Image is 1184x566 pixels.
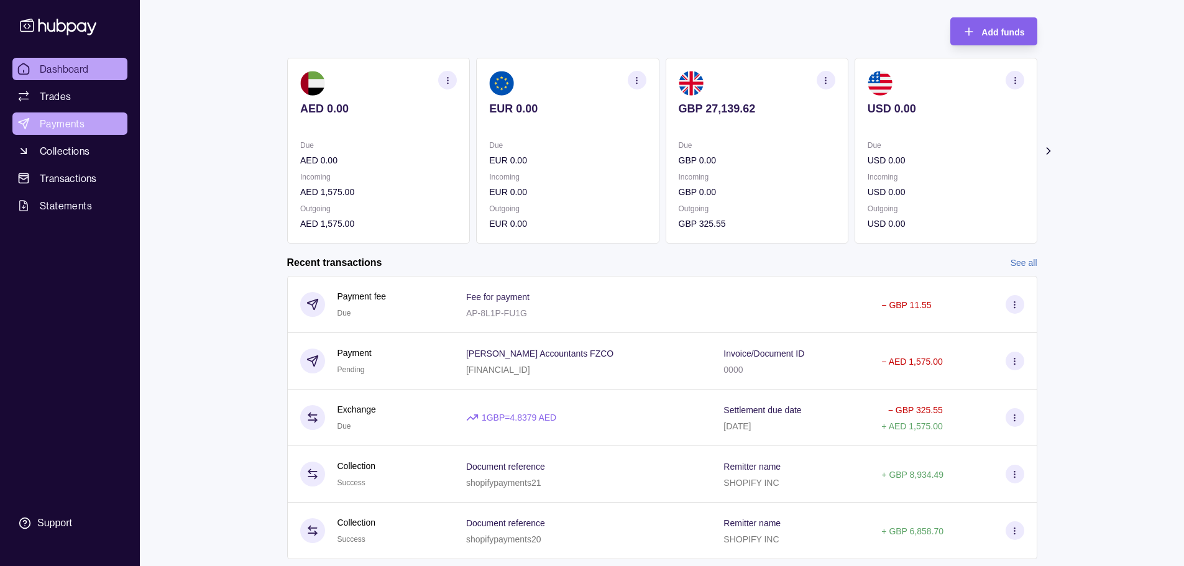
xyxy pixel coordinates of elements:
[300,170,457,184] p: Incoming
[12,140,127,162] a: Collections
[466,534,541,544] p: shopifypayments20
[482,411,556,424] p: 1 GBP = 4.8379 AED
[12,112,127,135] a: Payments
[1011,256,1037,270] a: See all
[489,202,646,216] p: Outgoing
[678,71,703,96] img: gb
[867,153,1024,167] p: USD 0.00
[40,198,92,213] span: Statements
[337,365,365,374] span: Pending
[300,139,457,152] p: Due
[678,170,835,184] p: Incoming
[466,292,530,302] p: Fee for payment
[881,526,943,536] p: + GBP 6,858.70
[287,256,382,270] h2: Recent transactions
[881,300,931,310] p: − GBP 11.55
[300,102,457,116] p: AED 0.00
[466,308,527,318] p: AP-8L1P-FU1G
[950,17,1037,45] button: Add funds
[723,478,779,488] p: SHOPIFY INC
[300,153,457,167] p: AED 0.00
[40,89,71,104] span: Trades
[489,102,646,116] p: EUR 0.00
[489,217,646,231] p: EUR 0.00
[723,518,781,528] p: Remitter name
[337,459,375,473] p: Collection
[678,102,835,116] p: GBP 27,139.62
[881,470,943,480] p: + GBP 8,934.49
[489,139,646,152] p: Due
[466,462,545,472] p: Document reference
[678,185,835,199] p: GBP 0.00
[723,421,751,431] p: [DATE]
[489,71,514,96] img: eu
[40,144,89,158] span: Collections
[867,185,1024,199] p: USD 0.00
[867,102,1024,116] p: USD 0.00
[337,422,351,431] span: Due
[12,85,127,107] a: Trades
[723,534,779,544] p: SHOPIFY INC
[867,71,892,96] img: us
[466,349,613,358] p: [PERSON_NAME] Accountants FZCO
[337,290,387,303] p: Payment fee
[466,518,545,528] p: Document reference
[337,346,372,360] p: Payment
[337,535,365,544] span: Success
[300,202,457,216] p: Outgoing
[678,217,835,231] p: GBP 325.55
[867,139,1024,152] p: Due
[678,139,835,152] p: Due
[867,202,1024,216] p: Outgoing
[337,309,351,317] span: Due
[723,462,781,472] p: Remitter name
[300,217,457,231] p: AED 1,575.00
[40,116,85,131] span: Payments
[723,349,804,358] p: Invoice/Document ID
[12,194,127,217] a: Statements
[888,405,943,415] p: − GBP 325.55
[881,357,942,367] p: − AED 1,575.00
[867,217,1024,231] p: USD 0.00
[489,153,646,167] p: EUR 0.00
[881,421,942,431] p: + AED 1,575.00
[300,185,457,199] p: AED 1,575.00
[981,27,1024,37] span: Add funds
[12,510,127,536] a: Support
[12,167,127,189] a: Transactions
[337,478,365,487] span: Success
[337,516,375,529] p: Collection
[489,170,646,184] p: Incoming
[489,185,646,199] p: EUR 0.00
[723,365,743,375] p: 0000
[40,62,89,76] span: Dashboard
[678,202,835,216] p: Outgoing
[300,71,325,96] img: ae
[337,403,376,416] p: Exchange
[12,58,127,80] a: Dashboard
[40,171,97,186] span: Transactions
[678,153,835,167] p: GBP 0.00
[466,478,541,488] p: shopifypayments21
[37,516,72,530] div: Support
[466,365,530,375] p: [FINANCIAL_ID]
[867,170,1024,184] p: Incoming
[723,405,801,415] p: Settlement due date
